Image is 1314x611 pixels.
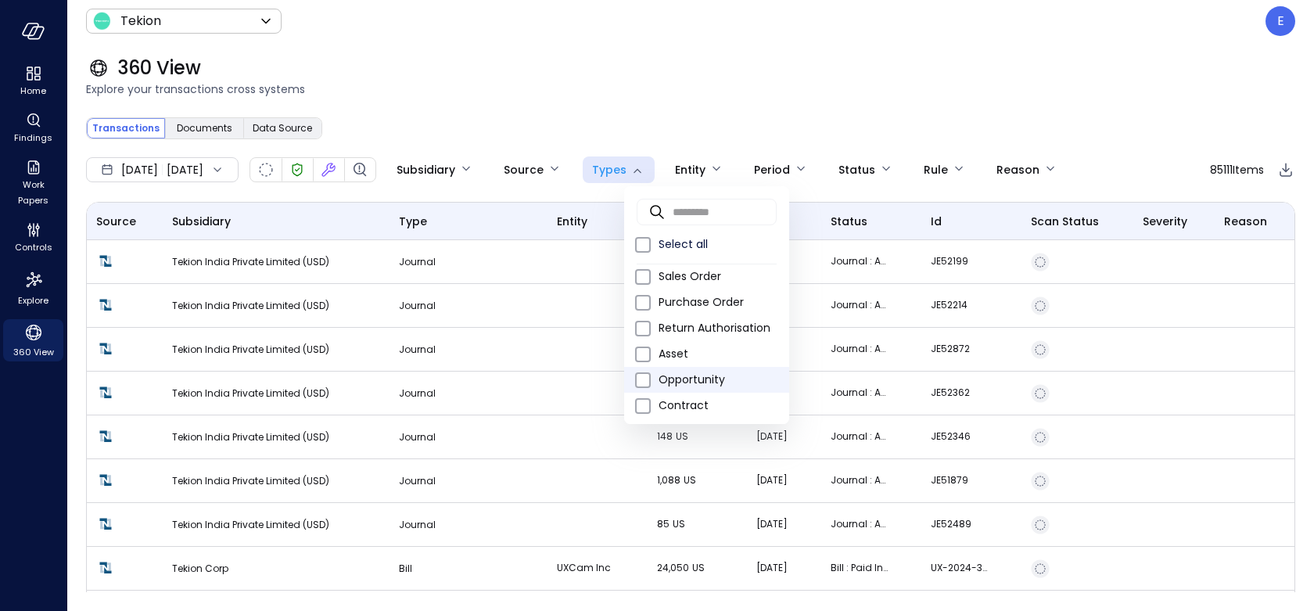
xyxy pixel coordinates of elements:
[659,236,777,253] span: Select all
[659,320,777,336] span: Return Authorisation
[659,372,777,388] span: Opportunity
[659,294,777,311] span: Purchase Order
[659,346,777,362] span: Asset
[659,397,777,414] span: Contract
[659,268,777,285] span: Sales Order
